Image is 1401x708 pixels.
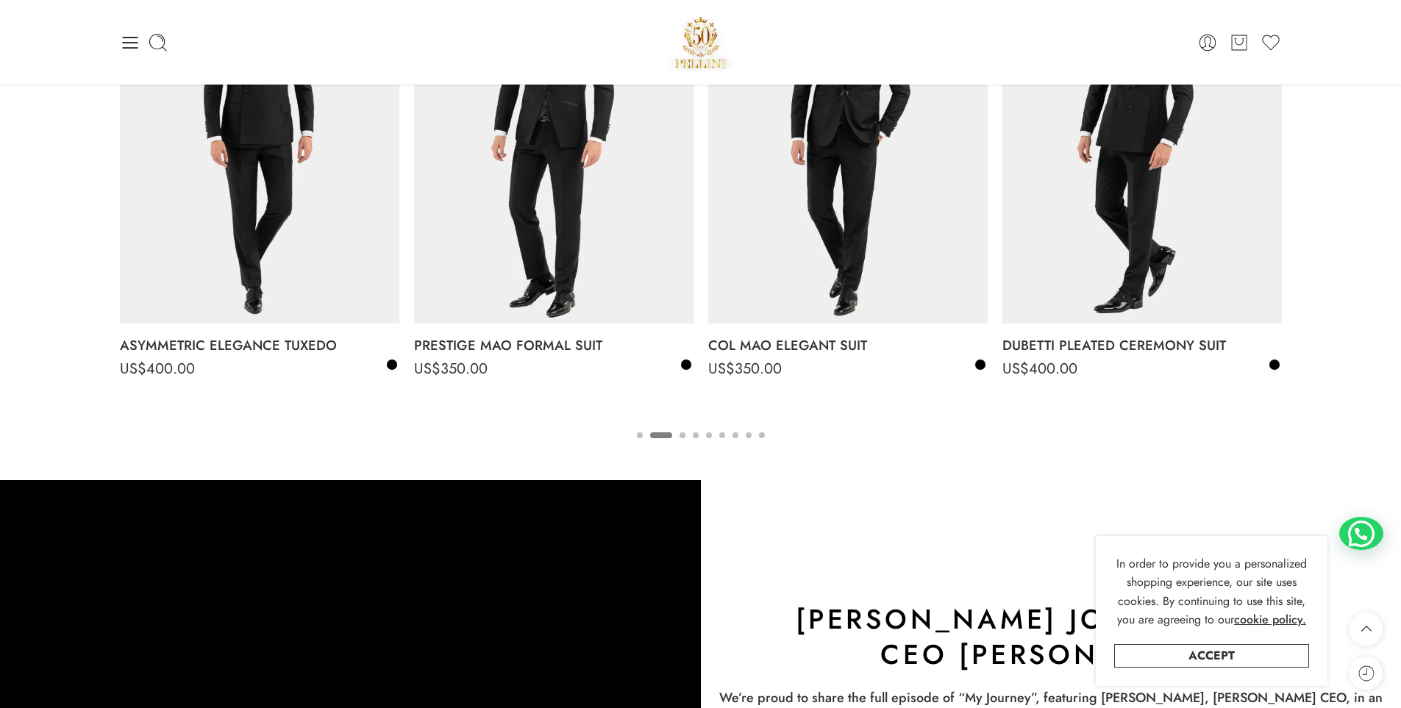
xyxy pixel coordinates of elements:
a: Black [680,358,693,371]
a: cookie policy. [1234,610,1306,629]
span: US$ [120,358,146,379]
a: Black [385,358,399,371]
a: Pellini - [669,11,732,74]
a: Black [974,358,987,371]
a: Cart [1229,32,1250,53]
span: In order to provide you a personalized shopping experience, our site uses cookies. By continuing ... [1116,555,1307,629]
a: Login / Register [1197,32,1218,53]
bdi: 350.00 [414,358,488,379]
bdi: 350.00 [708,358,782,379]
a: COL MAO ELEGANT SUIT [708,331,988,360]
a: ASYMMETRIC ELEGANCE TUXEDO [120,331,399,360]
a: DUBETTI PLEATED CEREMONY SUIT [1002,331,1282,360]
a: Black [1268,358,1281,371]
bdi: 400.00 [1002,358,1077,379]
a: PRESTIGE MAO FORMAL SUIT [414,331,694,360]
a: Accept [1114,644,1309,668]
h2: [PERSON_NAME] Journey with CEO [PERSON_NAME] [708,601,1394,672]
a: Wishlist [1261,32,1281,53]
span: US$ [708,358,735,379]
bdi: 400.00 [120,358,195,379]
span: US$ [414,358,441,379]
img: Pellini [669,11,732,74]
span: US$ [1002,358,1029,379]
